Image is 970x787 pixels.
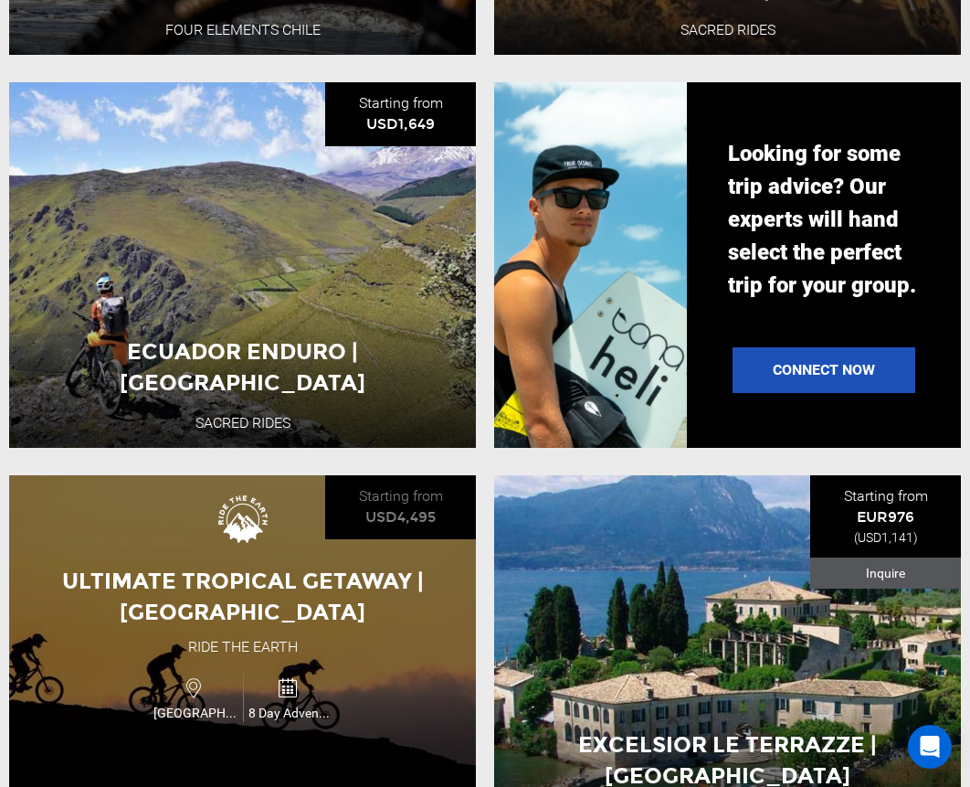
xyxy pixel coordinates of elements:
span: [GEOGRAPHIC_DATA] [149,704,242,722]
div: Open Intercom Messenger [908,725,952,769]
p: Looking for some trip advice? Our experts will hand select the perfect trip for your group. [728,137,921,302]
span: Ultimate Tropical Getaway | [GEOGRAPHIC_DATA] [62,568,424,625]
span: 8 Day Adventure [244,704,336,722]
img: images [206,484,279,557]
a: Connect Now [733,347,915,393]
div: Ride the Earth [188,637,298,658]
